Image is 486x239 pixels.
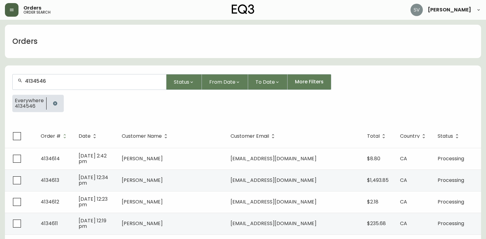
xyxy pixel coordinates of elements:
[41,133,69,139] span: Order #
[400,198,407,205] span: CA
[202,74,248,90] button: From Date
[209,78,235,86] span: From Date
[15,98,44,103] span: Everywhere
[122,134,162,138] span: Customer Name
[367,220,386,227] span: $235.68
[122,198,163,205] span: [PERSON_NAME]
[438,220,464,227] span: Processing
[231,177,317,184] span: [EMAIL_ADDRESS][DOMAIN_NAME]
[122,133,170,139] span: Customer Name
[232,4,255,14] img: logo
[400,220,407,227] span: CA
[400,177,407,184] span: CA
[400,155,407,162] span: CA
[367,155,380,162] span: $8.80
[41,155,60,162] span: 4134614
[248,74,288,90] button: To Date
[41,198,59,205] span: 4134612
[367,198,378,205] span: $2.18
[166,74,202,90] button: Status
[231,198,317,205] span: [EMAIL_ADDRESS][DOMAIN_NAME]
[438,198,464,205] span: Processing
[25,78,161,84] input: Search
[438,155,464,162] span: Processing
[79,133,99,139] span: Date
[15,103,44,109] span: 4134546
[255,78,275,86] span: To Date
[438,177,464,184] span: Processing
[438,133,461,139] span: Status
[12,36,38,47] h1: Orders
[79,152,107,165] span: [DATE] 2:42 pm
[410,4,423,16] img: 0ef69294c49e88f033bcbeb13310b844
[79,174,108,187] span: [DATE] 12:34 pm
[23,6,41,10] span: Orders
[367,133,388,139] span: Total
[367,177,389,184] span: $1,493.85
[428,7,471,12] span: [PERSON_NAME]
[288,74,331,90] button: More Filters
[400,133,428,139] span: Country
[122,220,163,227] span: [PERSON_NAME]
[438,134,453,138] span: Status
[295,78,324,85] span: More Filters
[231,220,317,227] span: [EMAIL_ADDRESS][DOMAIN_NAME]
[231,155,317,162] span: [EMAIL_ADDRESS][DOMAIN_NAME]
[41,134,61,138] span: Order #
[231,134,269,138] span: Customer Email
[122,177,163,184] span: [PERSON_NAME]
[23,10,51,14] h5: order search
[122,155,163,162] span: [PERSON_NAME]
[174,78,189,86] span: Status
[41,220,58,227] span: 4134611
[79,195,108,208] span: [DATE] 12:23 pm
[41,177,59,184] span: 4134613
[79,217,106,230] span: [DATE] 12:19 pm
[400,134,420,138] span: Country
[79,134,91,138] span: Date
[231,133,277,139] span: Customer Email
[367,134,380,138] span: Total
